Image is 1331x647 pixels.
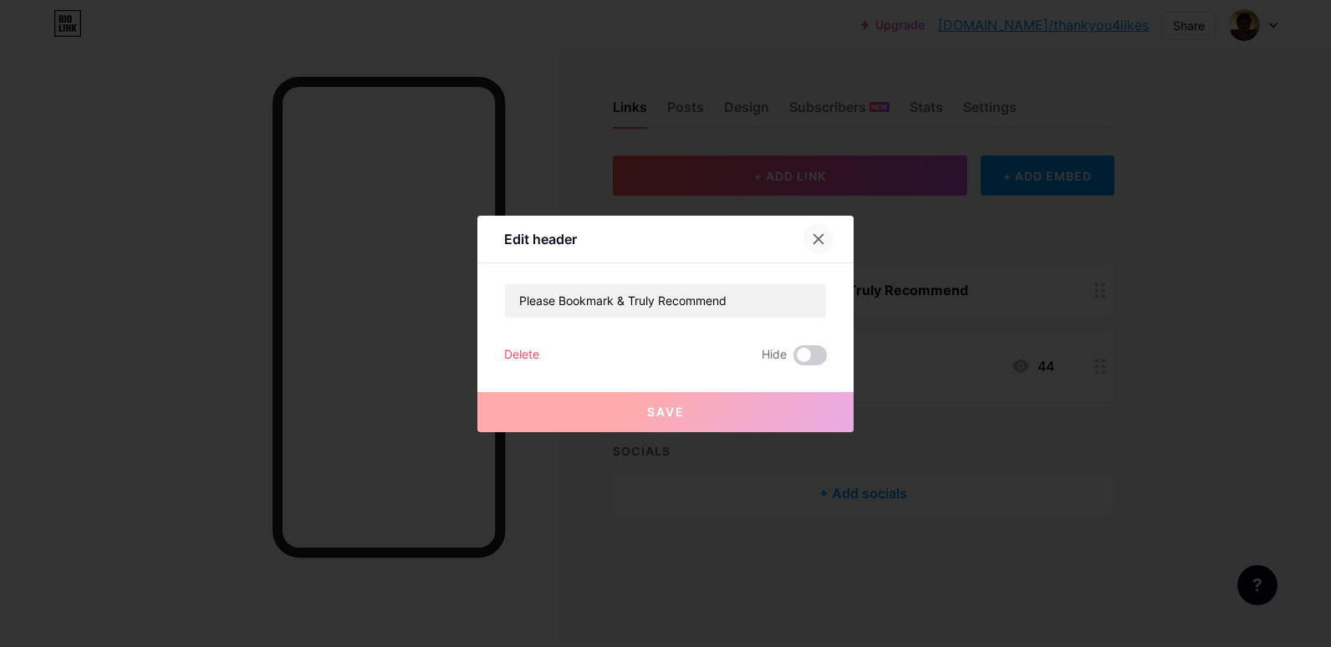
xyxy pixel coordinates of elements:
span: Hide [762,345,787,365]
button: Save [477,392,854,432]
span: Save [647,405,685,419]
div: Delete [504,345,539,365]
div: Edit header [504,229,577,249]
input: Title [505,284,826,318]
